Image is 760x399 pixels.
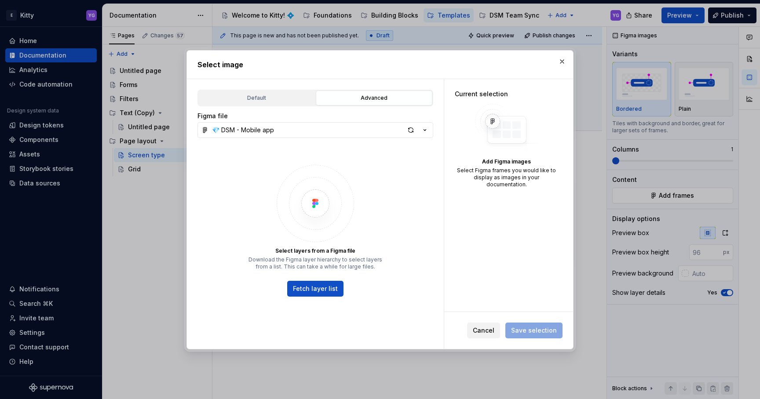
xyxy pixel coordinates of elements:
div: 💎 DSM - Mobile app [212,126,274,134]
div: Default [201,94,312,102]
div: Select layers from a Figma file [275,247,355,254]
h2: Select image [197,59,563,70]
div: Select Figma frames you would like to display as images in your documentation. [455,167,558,188]
button: Cancel [467,323,500,338]
button: Fetch layer list [287,281,343,297]
span: Fetch layer list [293,284,338,293]
div: Current selection [455,90,558,98]
button: 💎 DSM - Mobile app [197,122,433,138]
label: Figma file [197,112,228,120]
div: Add Figma images [455,158,558,165]
div: Advanced [319,94,429,102]
div: Download the Figma layer hierarchy to select layers from a list. This can take a while for large ... [245,256,386,270]
span: Cancel [473,326,494,335]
